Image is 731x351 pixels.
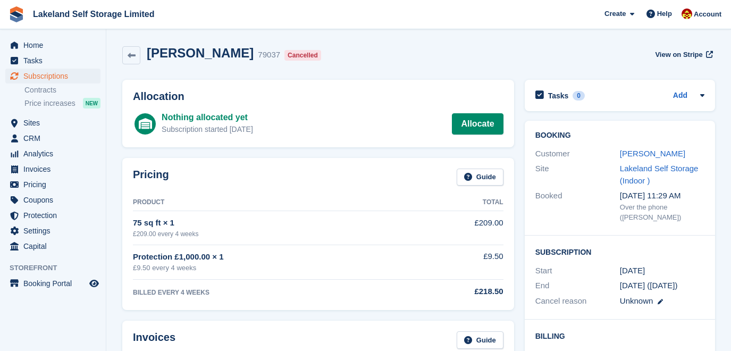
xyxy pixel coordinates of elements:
[5,276,100,291] a: menu
[535,246,704,257] h2: Subscription
[548,91,569,101] h2: Tasks
[5,53,100,68] a: menu
[133,194,414,211] th: Product
[162,111,253,124] div: Nothing allocated yet
[133,288,414,297] div: BILLED EVERY 4 WEEKS
[620,164,699,185] a: Lakeland Self Storage (Indoor )
[673,90,687,102] a: Add
[133,229,414,239] div: £209.00 every 4 weeks
[573,91,585,101] div: 0
[88,277,100,290] a: Preview store
[24,98,75,108] span: Price increases
[5,208,100,223] a: menu
[133,217,414,229] div: 75 sq ft × 1
[620,149,685,158] a: [PERSON_NAME]
[5,146,100,161] a: menu
[620,190,704,202] div: [DATE] 11:29 AM
[535,280,620,292] div: End
[5,69,100,83] a: menu
[535,131,704,140] h2: Booking
[83,98,100,108] div: NEW
[452,113,503,135] a: Allocate
[5,223,100,238] a: menu
[535,265,620,277] div: Start
[457,169,503,186] a: Guide
[655,49,702,60] span: View on Stripe
[694,9,721,20] span: Account
[24,97,100,109] a: Price increases NEW
[535,148,620,160] div: Customer
[604,9,626,19] span: Create
[5,131,100,146] a: menu
[23,38,87,53] span: Home
[23,131,87,146] span: CRM
[23,177,87,192] span: Pricing
[147,46,254,60] h2: [PERSON_NAME]
[162,124,253,135] div: Subscription started [DATE]
[414,245,503,279] td: £9.50
[258,49,280,61] div: 79037
[23,162,87,177] span: Invoices
[535,295,620,307] div: Cancel reason
[5,115,100,130] a: menu
[133,90,503,103] h2: Allocation
[414,286,503,298] div: £218.50
[29,5,159,23] a: Lakeland Self Storage Limited
[651,46,715,63] a: View on Stripe
[5,177,100,192] a: menu
[24,85,100,95] a: Contracts
[620,281,678,290] span: [DATE] ([DATE])
[23,53,87,68] span: Tasks
[5,193,100,207] a: menu
[5,38,100,53] a: menu
[620,202,704,223] div: Over the phone ([PERSON_NAME])
[682,9,692,19] img: Diane Carney
[23,115,87,130] span: Sites
[23,239,87,254] span: Capital
[23,208,87,223] span: Protection
[23,69,87,83] span: Subscriptions
[133,263,414,273] div: £9.50 every 4 weeks
[5,239,100,254] a: menu
[535,330,704,341] h2: Billing
[133,251,414,263] div: Protection £1,000.00 × 1
[9,6,24,22] img: stora-icon-8386f47178a22dfd0bd8f6a31ec36ba5ce8667c1dd55bd0f319d3a0aa187defe.svg
[5,162,100,177] a: menu
[535,163,620,187] div: Site
[23,193,87,207] span: Coupons
[23,146,87,161] span: Analytics
[284,50,321,61] div: Cancelled
[133,331,175,349] h2: Invoices
[23,276,87,291] span: Booking Portal
[620,265,645,277] time: 2025-03-27 01:00:00 UTC
[133,169,169,186] h2: Pricing
[457,331,503,349] a: Guide
[23,223,87,238] span: Settings
[414,211,503,245] td: £209.00
[535,190,620,223] div: Booked
[657,9,672,19] span: Help
[620,296,653,305] span: Unknown
[414,194,503,211] th: Total
[10,263,106,273] span: Storefront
